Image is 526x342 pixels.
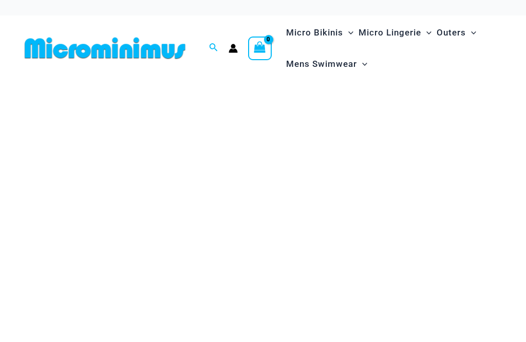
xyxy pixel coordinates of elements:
[284,48,370,80] a: Mens SwimwearMenu ToggleMenu Toggle
[356,17,434,48] a: Micro LingerieMenu ToggleMenu Toggle
[229,44,238,53] a: Account icon link
[343,20,353,46] span: Menu Toggle
[282,15,505,81] nav: Site Navigation
[434,17,479,48] a: OutersMenu ToggleMenu Toggle
[21,37,190,60] img: MM SHOP LOGO FLAT
[421,20,431,46] span: Menu Toggle
[286,51,357,77] span: Mens Swimwear
[286,20,343,46] span: Micro Bikinis
[437,20,466,46] span: Outers
[209,42,218,55] a: Search icon link
[357,51,367,77] span: Menu Toggle
[248,37,272,60] a: View Shopping Cart, empty
[466,20,476,46] span: Menu Toggle
[359,20,421,46] span: Micro Lingerie
[284,17,356,48] a: Micro BikinisMenu ToggleMenu Toggle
